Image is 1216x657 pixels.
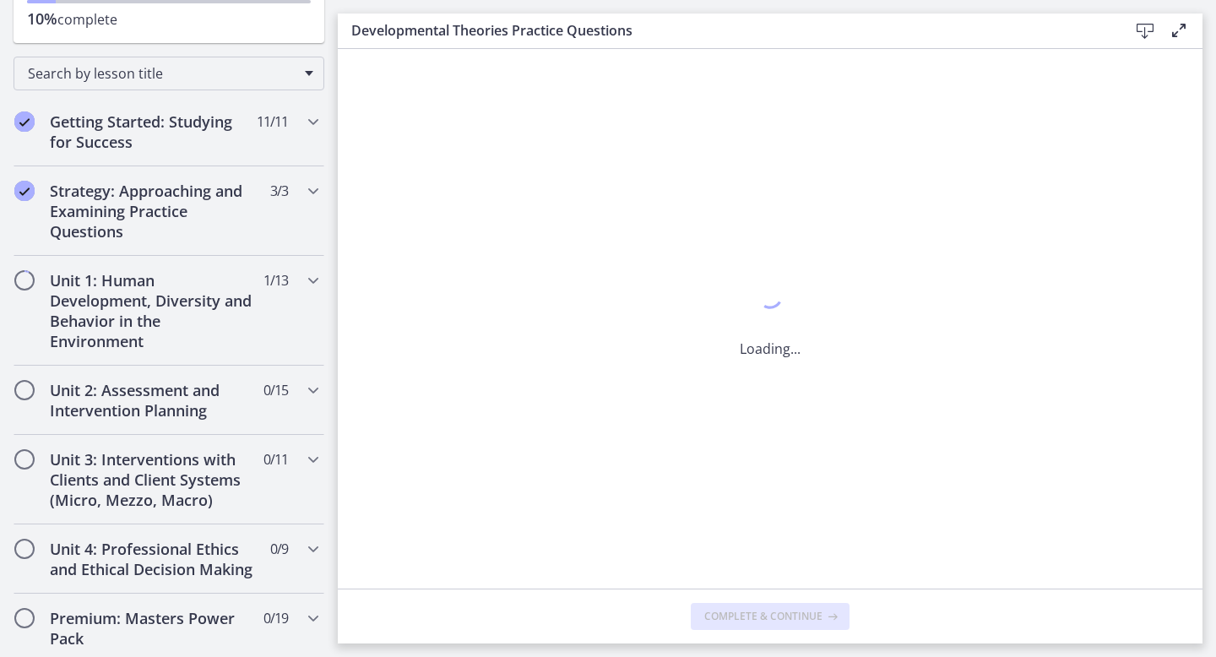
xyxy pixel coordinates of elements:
p: Loading... [740,339,801,359]
span: 0 / 11 [263,449,288,470]
div: 1 [740,280,801,318]
h2: Unit 1: Human Development, Diversity and Behavior in the Environment [50,270,256,351]
span: 0 / 9 [270,539,288,559]
i: Completed [14,111,35,132]
span: Search by lesson title [28,64,296,83]
i: Completed [14,181,35,201]
span: 0 / 15 [263,380,288,400]
span: 11 / 11 [257,111,288,132]
h3: Developmental Theories Practice Questions [351,20,1101,41]
h2: Strategy: Approaching and Examining Practice Questions [50,181,256,242]
div: Search by lesson title [14,57,324,90]
h2: Unit 3: Interventions with Clients and Client Systems (Micro, Mezzo, Macro) [50,449,256,510]
span: 10% [27,8,57,29]
h2: Premium: Masters Power Pack [50,608,256,649]
h2: Unit 2: Assessment and Intervention Planning [50,380,256,421]
span: Complete & continue [704,610,822,623]
p: complete [27,8,311,30]
span: 3 / 3 [270,181,288,201]
span: 0 / 19 [263,608,288,628]
span: 1 / 13 [263,270,288,290]
h2: Unit 4: Professional Ethics and Ethical Decision Making [50,539,256,579]
h2: Getting Started: Studying for Success [50,111,256,152]
button: Complete & continue [691,603,850,630]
